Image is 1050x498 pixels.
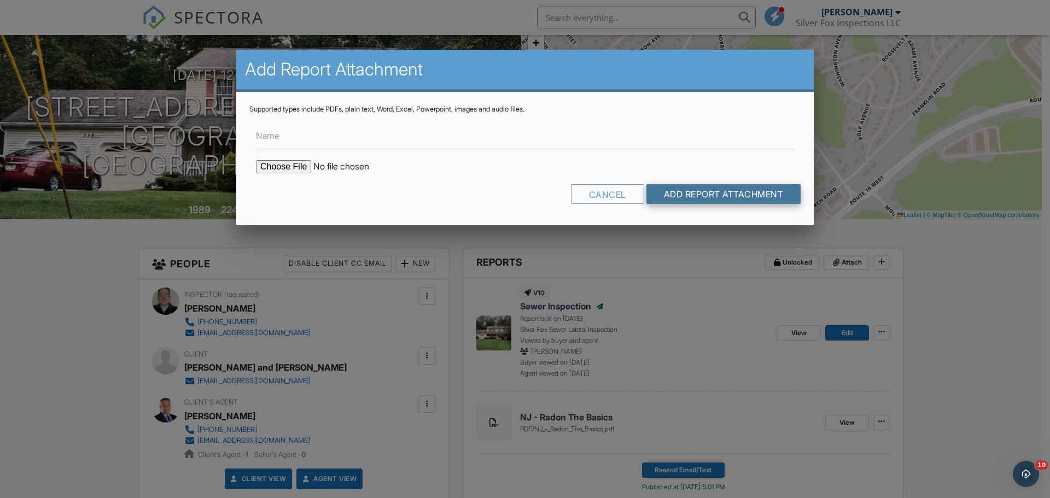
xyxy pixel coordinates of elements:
label: Name [256,130,279,142]
div: Supported types include PDFs, plain text, Word, Excel, Powerpoint, images and audio files. [249,105,801,114]
div: Cancel [571,184,644,204]
span: 10 [1035,461,1048,470]
h2: Add Report Attachment [245,58,805,80]
iframe: Intercom live chat [1013,461,1039,487]
input: Add Report Attachment [646,184,801,204]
